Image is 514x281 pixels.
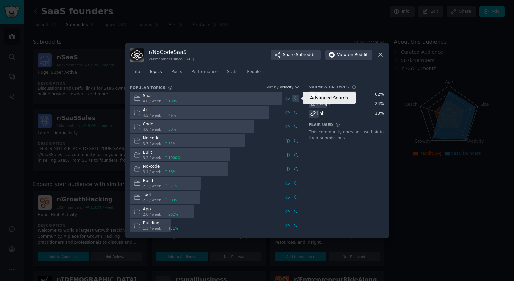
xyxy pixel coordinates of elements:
div: 13 % [375,111,384,117]
span: 3.1 / week [143,169,161,174]
h3: Popular Topics [130,85,166,90]
span: Share [283,52,316,58]
button: Viewon Reddit [325,50,372,60]
div: No-code [143,164,176,170]
span: 36 % [168,169,176,174]
a: People [245,67,263,81]
span: 138 % [168,99,178,103]
div: Code [143,121,176,127]
a: Posts [169,67,184,81]
a: Topics [147,67,164,81]
span: 171 % [168,226,178,231]
div: No code [143,135,176,142]
img: NoCodeSaaS [130,48,144,62]
span: Velocity [280,85,293,89]
div: This community does not use flair in their submissions [309,129,384,141]
h3: Submission Types [309,85,349,89]
a: Advanced Search [292,95,299,102]
div: App [143,206,179,212]
span: People [247,69,261,75]
span: 4.0 / week [143,127,161,132]
div: Building [143,220,179,226]
div: Sort by [266,85,279,89]
span: 4.8 / week [143,99,161,103]
span: 4.5 / week [143,113,161,118]
span: 262 % [168,212,178,217]
span: Info [132,69,140,75]
span: 2.0 / week [143,212,161,217]
span: 300 % [168,198,178,202]
div: Built [143,150,181,156]
h3: r/ NoCodeSaaS [149,49,194,56]
div: 26k members since [DATE] [149,57,194,61]
span: on Reddit [348,52,368,58]
span: 50 % [168,127,176,132]
div: Build [143,178,179,184]
div: Saas [143,93,179,99]
a: Performance [189,67,220,81]
a: Info [130,67,142,81]
span: Subreddit [296,52,316,58]
span: Performance [191,69,218,75]
span: 2.3 / week [143,184,161,188]
span: 3.7 / week [143,141,161,146]
button: Velocity [280,85,299,89]
span: Stats [227,69,237,75]
span: View [337,52,368,58]
a: Stats [225,67,240,81]
div: Ai [143,107,176,113]
button: ShareSubreddit [271,50,321,60]
div: 62 % [375,92,384,98]
span: Posts [171,69,182,75]
h3: Flair Used [309,122,333,127]
div: Tool [143,192,179,198]
span: 371 % [168,184,178,188]
span: 2.2 / week [143,198,161,202]
span: 51 % [168,141,176,146]
div: link [317,111,325,117]
div: text [317,92,325,98]
span: 49 % [168,113,176,118]
span: Topics [149,69,162,75]
span: 1000 % [168,155,181,160]
span: 1.3 / week [143,226,161,231]
div: 24 % [375,101,384,107]
div: image [317,101,330,107]
span: 3.2 / week [143,155,161,160]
